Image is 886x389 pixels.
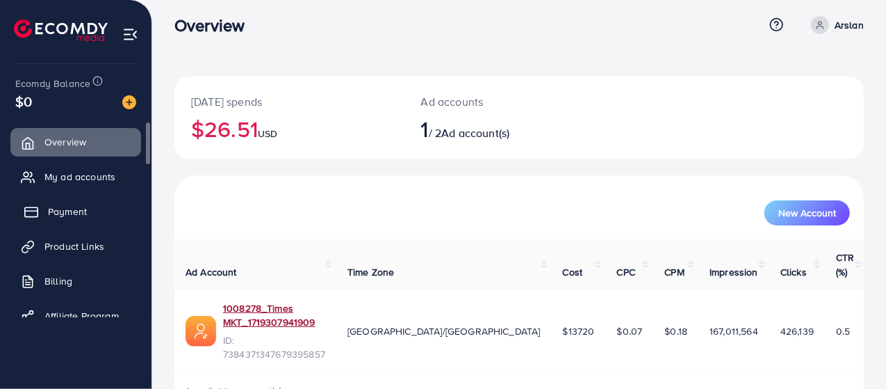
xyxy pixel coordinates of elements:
[186,265,237,279] span: Ad Account
[780,324,814,338] span: 426,139
[441,125,509,141] span: Ad account(s)
[764,200,850,225] button: New Account
[10,267,141,295] a: Billing
[836,324,850,338] span: 0.5
[421,116,560,142] h2: / 2
[48,205,87,219] span: Payment
[664,324,687,338] span: $0.18
[10,198,141,225] a: Payment
[709,265,758,279] span: Impression
[10,163,141,191] a: My ad accounts
[44,309,119,323] span: Affiliate Program
[10,128,141,156] a: Overview
[835,17,864,33] p: Arslan
[44,170,115,184] span: My ad accounts
[15,77,90,90] span: Ecomdy Balance
[191,116,388,142] h2: $26.51
[223,333,325,362] span: ID: 7384371347679395857
[778,208,836,218] span: New Account
[44,239,104,253] span: Product Links
[223,301,325,330] a: 1008278_Times MKT_1719307941909
[421,93,560,110] p: Ad accounts
[10,302,141,330] a: Affiliate Program
[347,324,541,338] span: [GEOGRAPHIC_DATA]/[GEOGRAPHIC_DATA]
[258,127,277,141] span: USD
[15,91,32,111] span: $0
[617,265,635,279] span: CPC
[664,265,684,279] span: CPM
[780,265,807,279] span: Clicks
[191,93,388,110] p: [DATE] spends
[836,251,854,278] span: CTR (%)
[14,19,108,41] img: logo
[174,15,256,35] h3: Overview
[563,324,595,338] span: $13720
[122,95,136,109] img: image
[122,26,138,42] img: menu
[421,113,429,145] span: 1
[347,265,394,279] span: Time Zone
[805,16,864,34] a: Arslan
[10,232,141,260] a: Product Links
[563,265,583,279] span: Cost
[827,326,876,379] iframe: Chat
[617,324,643,338] span: $0.07
[709,324,758,338] span: 167,011,564
[44,274,72,288] span: Billing
[186,316,216,347] img: ic-ads-acc.e4c84228.svg
[44,135,86,149] span: Overview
